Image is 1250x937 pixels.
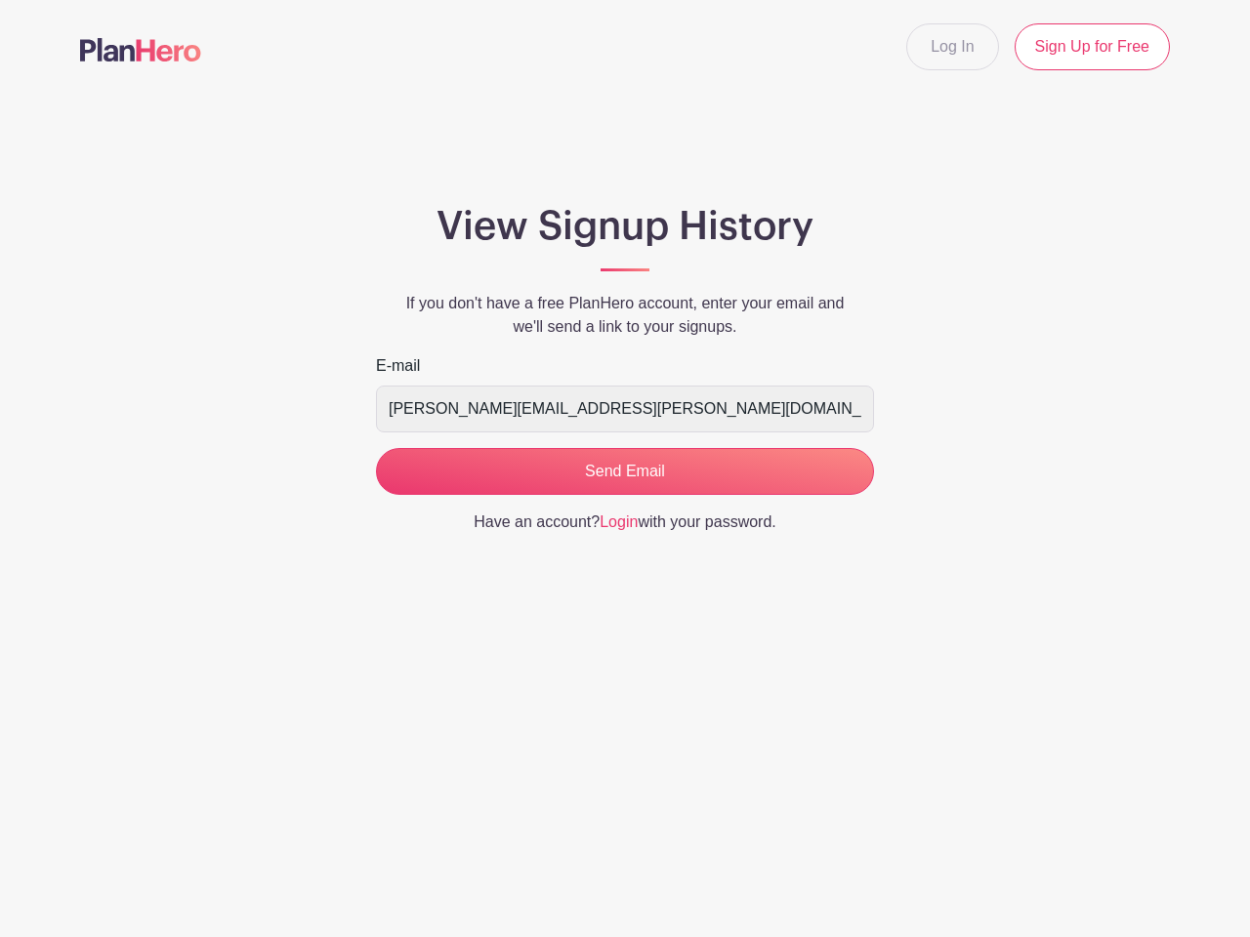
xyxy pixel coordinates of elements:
a: Sign Up for Free [1015,23,1170,70]
a: Login [600,513,638,530]
label: E-mail [376,354,420,378]
h1: View Signup History [376,203,874,250]
p: Have an account? with your password. [376,510,874,534]
p: If you don't have a free PlanHero account, enter your email and we'll send a link to your signups. [376,292,874,339]
input: e.g. julie@eventco.com [376,386,874,432]
a: Log In [906,23,998,70]
img: logo-507f7623f17ff9eddc593b1ce0a138ce2505c220e1c5a4e2b4648c50719b7d32.svg [80,38,201,61]
input: Send Email [376,448,874,495]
